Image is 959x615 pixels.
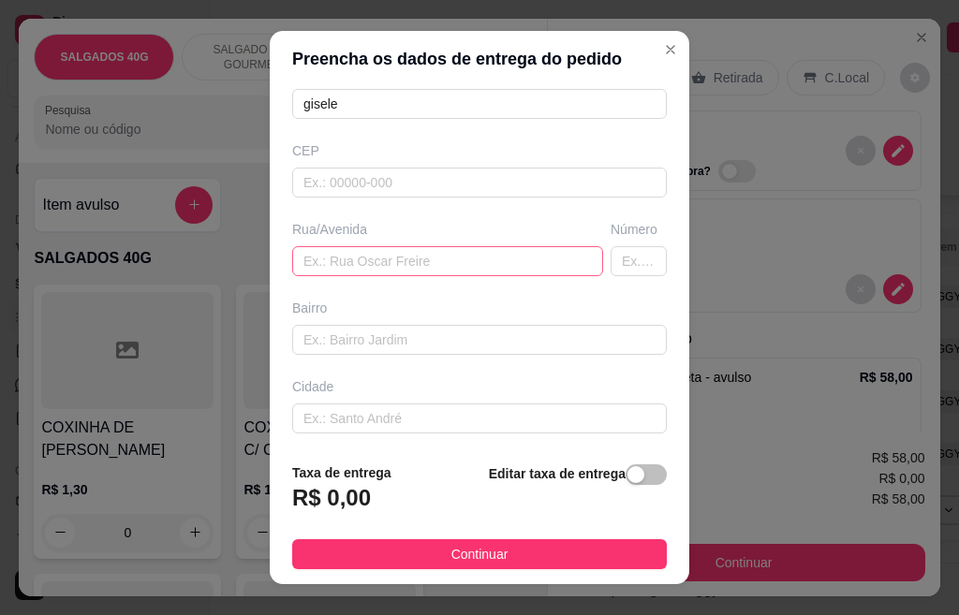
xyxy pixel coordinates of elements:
header: Preencha os dados de entrega do pedido [270,31,689,87]
div: CEP [292,141,667,160]
button: Close [656,35,686,65]
input: Ex.: Bairro Jardim [292,325,667,355]
strong: Taxa de entrega [292,465,391,480]
input: Ex.: 44 [611,246,667,276]
div: Bairro [292,299,667,317]
div: Número [611,220,667,239]
input: Ex.: João da Silva [292,89,667,119]
input: Ex.: Rua Oscar Freire [292,246,603,276]
div: Cidade [292,377,667,396]
button: Continuar [292,539,667,569]
input: Ex.: Santo André [292,403,667,433]
div: Rua/Avenida [292,220,603,239]
input: Ex.: 00000-000 [292,168,667,198]
strong: Editar taxa de entrega [489,466,626,481]
span: Continuar [451,544,509,564]
h3: R$ 0,00 [292,483,371,513]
